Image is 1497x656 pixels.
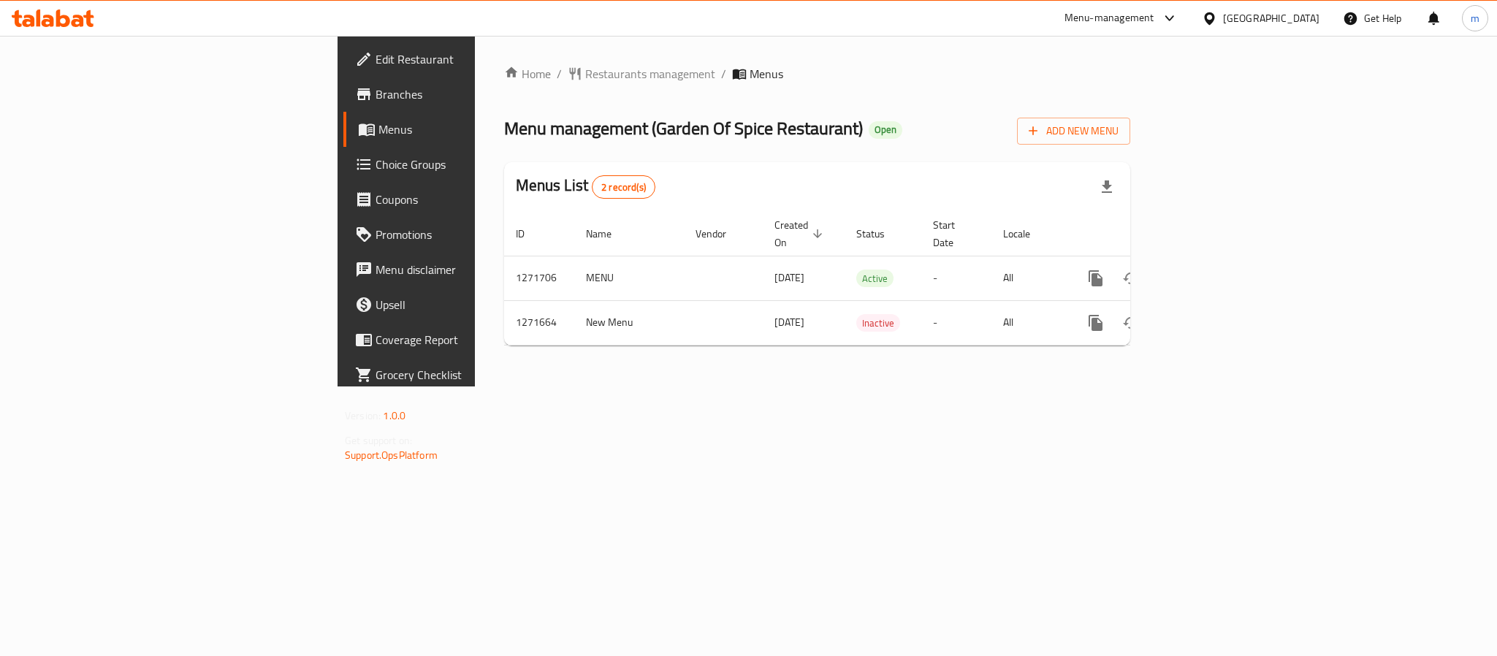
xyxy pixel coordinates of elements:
td: New Menu [574,300,684,345]
a: Promotions [343,217,587,252]
span: Menus [750,65,783,83]
span: Inactive [856,315,900,332]
a: Grocery Checklist [343,357,587,392]
span: Restaurants management [585,65,715,83]
button: Add New Menu [1017,118,1130,145]
td: - [921,300,991,345]
span: 1.0.0 [383,406,405,425]
table: enhanced table [504,212,1230,346]
a: Branches [343,77,587,112]
div: Open [869,121,902,139]
div: Export file [1089,169,1124,205]
span: Created On [774,216,827,251]
th: Actions [1067,212,1230,256]
span: Version: [345,406,381,425]
div: Menu-management [1064,9,1154,27]
a: Edit Restaurant [343,42,587,77]
td: All [991,300,1067,345]
span: Coupons [376,191,576,208]
span: Active [856,270,894,287]
span: Menus [378,121,576,138]
h2: Menus List [516,175,655,199]
span: Start Date [933,216,974,251]
button: more [1078,261,1113,296]
td: - [921,256,991,300]
div: Inactive [856,314,900,332]
span: Coverage Report [376,331,576,348]
a: Coverage Report [343,322,587,357]
span: 2 record(s) [593,180,655,194]
span: Branches [376,85,576,103]
span: Promotions [376,226,576,243]
span: [DATE] [774,313,804,332]
div: [GEOGRAPHIC_DATA] [1223,10,1319,26]
a: Menu disclaimer [343,252,587,287]
a: Support.OpsPlatform [345,446,438,465]
a: Choice Groups [343,147,587,182]
button: more [1078,305,1113,340]
span: Grocery Checklist [376,366,576,384]
a: Upsell [343,287,587,322]
span: Locale [1003,225,1049,243]
span: Get support on: [345,431,412,450]
td: MENU [574,256,684,300]
span: m [1471,10,1479,26]
span: Menu disclaimer [376,261,576,278]
span: Status [856,225,904,243]
span: Vendor [696,225,745,243]
button: Change Status [1113,305,1149,340]
span: Name [586,225,631,243]
div: Total records count [592,175,655,199]
a: Coupons [343,182,587,217]
span: Edit Restaurant [376,50,576,68]
td: All [991,256,1067,300]
span: Upsell [376,296,576,313]
nav: breadcrumb [504,65,1130,83]
span: [DATE] [774,268,804,287]
span: Choice Groups [376,156,576,173]
span: Open [869,123,902,136]
span: ID [516,225,544,243]
button: Change Status [1113,261,1149,296]
span: Menu management ( Garden Of Spice Restaurant ) [504,112,863,145]
a: Menus [343,112,587,147]
span: Add New Menu [1029,122,1119,140]
li: / [721,65,726,83]
a: Restaurants management [568,65,715,83]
